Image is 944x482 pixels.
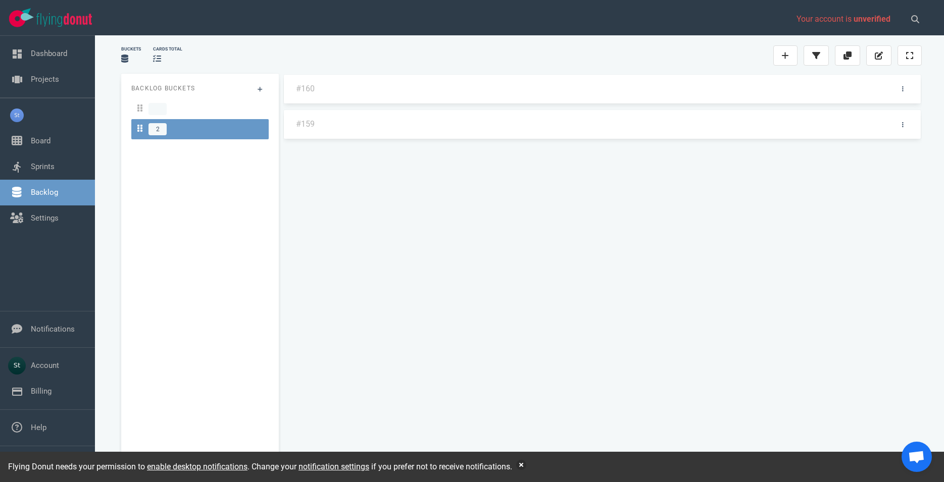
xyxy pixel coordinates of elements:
a: enable desktop notifications [147,462,247,471]
a: Notifications [31,325,75,334]
span: unverified [854,14,890,24]
a: Backlog [31,188,58,197]
span: Your account is [797,14,890,24]
a: Projects [31,75,59,84]
a: Sprints [31,162,55,171]
div: Open chat [902,442,932,472]
a: #160 [296,84,315,93]
a: #159 [296,119,315,129]
a: Board [31,136,51,145]
span: . Change your if you prefer not to receive notifications. [247,462,512,471]
a: Billing [31,387,52,396]
a: Dashboard [31,49,67,58]
span: Flying Donut needs your permission to [8,462,247,471]
a: 2 [131,119,269,139]
a: Settings [31,213,59,223]
span: 2 [148,123,167,135]
div: Buckets [121,46,141,52]
a: Help [31,423,46,432]
a: Account [31,361,59,370]
img: Flying Donut text logo [36,13,92,27]
p: Backlog Buckets [131,84,269,93]
div: cards total [153,46,182,52]
a: notification settings [299,462,369,471]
